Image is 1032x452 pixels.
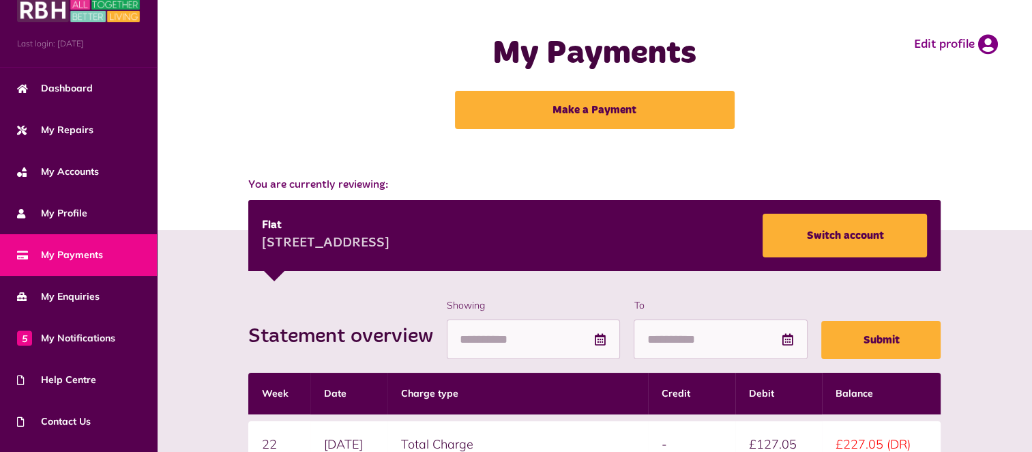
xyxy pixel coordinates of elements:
a: Make a Payment [455,91,735,129]
label: To [634,298,808,313]
span: My Enquiries [17,289,100,304]
span: You are currently reviewing: [248,177,941,193]
span: 5 [17,330,32,345]
th: Charge type [387,373,648,414]
span: My Notifications [17,331,115,345]
span: Contact Us [17,414,91,429]
span: My Payments [17,248,103,262]
th: Debit [735,373,823,414]
th: Week [248,373,311,414]
a: Edit profile [914,34,998,55]
div: Flat [262,217,389,234]
span: My Repairs [17,123,93,137]
th: Credit [648,373,735,414]
th: Date [310,373,387,414]
button: Submit [821,321,941,359]
span: Help Centre [17,373,96,387]
h1: My Payments [389,34,800,74]
div: [STREET_ADDRESS] [262,234,389,254]
th: Balance [822,373,941,414]
span: Dashboard [17,81,93,96]
label: Showing [447,298,621,313]
span: Last login: [DATE] [17,38,140,50]
h2: Statement overview [248,324,447,349]
span: My Accounts [17,165,99,179]
span: My Profile [17,206,87,221]
a: Switch account [763,214,927,257]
